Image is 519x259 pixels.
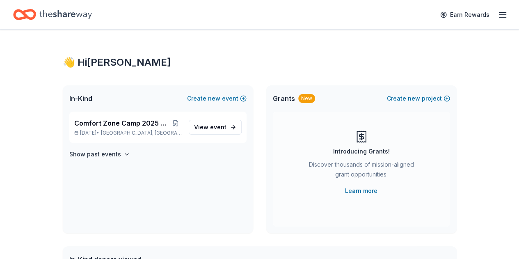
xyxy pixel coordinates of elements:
[408,94,420,103] span: new
[69,149,130,159] button: Show past events
[435,7,494,22] a: Earn Rewards
[74,118,169,128] span: Comfort Zone Camp 2025 Cider Fest
[194,122,226,132] span: View
[306,160,417,183] div: Discover thousands of mission-aligned grant opportunities.
[69,94,92,103] span: In-Kind
[69,149,121,159] h4: Show past events
[101,130,182,136] span: [GEOGRAPHIC_DATA], [GEOGRAPHIC_DATA]
[74,130,182,136] p: [DATE] •
[63,56,457,69] div: 👋 Hi [PERSON_NAME]
[210,124,226,131] span: event
[298,94,315,103] div: New
[187,94,247,103] button: Createnewevent
[387,94,450,103] button: Createnewproject
[333,147,390,156] div: Introducing Grants!
[208,94,220,103] span: new
[189,120,242,135] a: View event
[13,5,92,24] a: Home
[273,94,295,103] span: Grants
[345,186,377,196] a: Learn more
